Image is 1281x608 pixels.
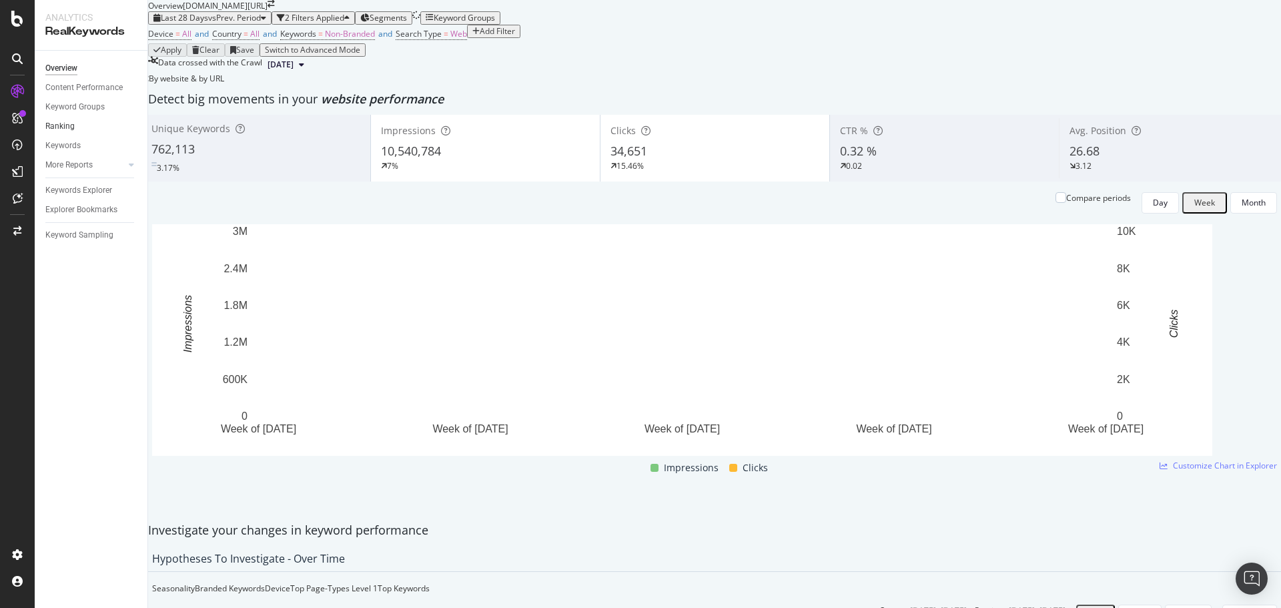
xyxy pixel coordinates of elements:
span: Segments [370,12,407,23]
a: Keyword Groups [45,100,138,114]
div: Keyword Sampling [45,228,113,242]
text: 8K [1117,262,1130,274]
button: Clear [187,43,225,57]
span: Last 28 Days [161,12,208,23]
span: Search Type [396,28,442,39]
span: Unique Keywords [151,122,230,135]
button: Month [1230,192,1277,214]
button: Day [1142,192,1179,214]
span: All [250,28,260,39]
div: Keywords Explorer [45,184,112,198]
div: 7% [387,160,398,172]
text: Impressions [182,294,193,352]
div: Add Filter [480,27,515,36]
span: Non-Branded [325,28,375,39]
button: Last 28 DaysvsPrev. Period [148,11,272,25]
span: Customize Chart in Explorer [1173,460,1277,471]
a: Customize Chart in Explorer [1160,460,1277,471]
button: Save [225,43,260,57]
div: 15.46% [616,160,644,172]
text: 600K [223,373,248,384]
div: Compare periods [1066,192,1131,204]
text: 3M [233,226,248,237]
span: Country [212,28,242,39]
span: Clicks [743,460,768,476]
span: 10,540,784 [381,143,441,159]
div: legacy label [141,73,224,84]
text: 2.4M [224,262,248,274]
div: Week [1194,198,1215,208]
span: = [318,28,323,39]
span: 2025 Aug. 25th [268,59,294,71]
text: 1.2M [224,336,248,348]
div: Keyword Groups [434,13,495,23]
span: Avg. Position [1070,124,1126,137]
div: Keyword Groups [45,100,105,114]
span: and [195,28,209,39]
div: Content Performance [45,81,123,95]
div: Clear [199,45,220,55]
div: Switch to Advanced Mode [265,45,360,55]
span: and [263,28,277,39]
button: Segments [355,11,412,25]
text: 6K [1117,299,1130,310]
div: RealKeywords [45,24,137,39]
div: Seasonality [152,583,195,594]
span: 34,651 [610,143,647,159]
span: Clicks [610,124,636,137]
a: Keywords Explorer [45,184,138,198]
div: Overview [45,61,77,75]
div: Investigate your changes in keyword performance [148,522,1281,539]
a: Content Performance [45,81,138,95]
div: Hypotheses to Investigate - Over Time [152,552,345,565]
span: By website & by URL [149,73,224,84]
text: Week of [DATE] [432,422,508,434]
a: More Reports [45,158,125,172]
span: = [444,28,448,39]
text: 4K [1117,336,1130,348]
div: 0.02 [846,160,862,172]
text: 2K [1117,373,1130,384]
span: website performance [321,91,444,107]
span: Impressions [664,460,719,476]
a: Explorer Bookmarks [45,203,138,217]
text: 0 [242,410,248,422]
span: 26.68 [1070,143,1100,159]
div: 3.12 [1076,160,1092,172]
button: Apply [148,43,187,57]
span: 0.32 % [840,143,877,159]
div: Branded Keywords [195,583,265,594]
span: Device [148,28,173,39]
a: Overview [45,61,138,75]
div: Keywords [45,139,81,153]
button: 2 Filters Applied [272,11,355,25]
a: Ranking [45,119,138,133]
a: Keywords [45,139,138,153]
button: Week [1182,192,1227,214]
svg: A chart. [152,224,1212,456]
div: Explorer Bookmarks [45,203,117,217]
button: Switch to Advanced Mode [260,43,366,57]
div: Open Intercom Messenger [1236,563,1268,595]
img: Equal [151,162,157,166]
text: 10K [1117,226,1136,237]
div: Detect big movements in your [148,91,1281,108]
div: 3.17% [157,162,179,174]
button: [DATE] [262,57,310,73]
div: More Reports [45,158,93,172]
span: = [244,28,248,39]
span: Keywords [280,28,316,39]
span: All [182,28,191,39]
text: 1.8M [224,299,248,310]
text: Week of [DATE] [221,422,296,434]
div: Data crossed with the Crawl [158,57,262,73]
text: Week of [DATE] [1068,422,1144,434]
a: Keyword Sampling [45,228,138,242]
span: 762,113 [151,141,195,157]
button: Keyword Groups [420,11,500,25]
div: Month [1242,197,1266,208]
div: Save [236,45,254,55]
span: = [175,28,180,39]
div: Analytics [45,11,137,24]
